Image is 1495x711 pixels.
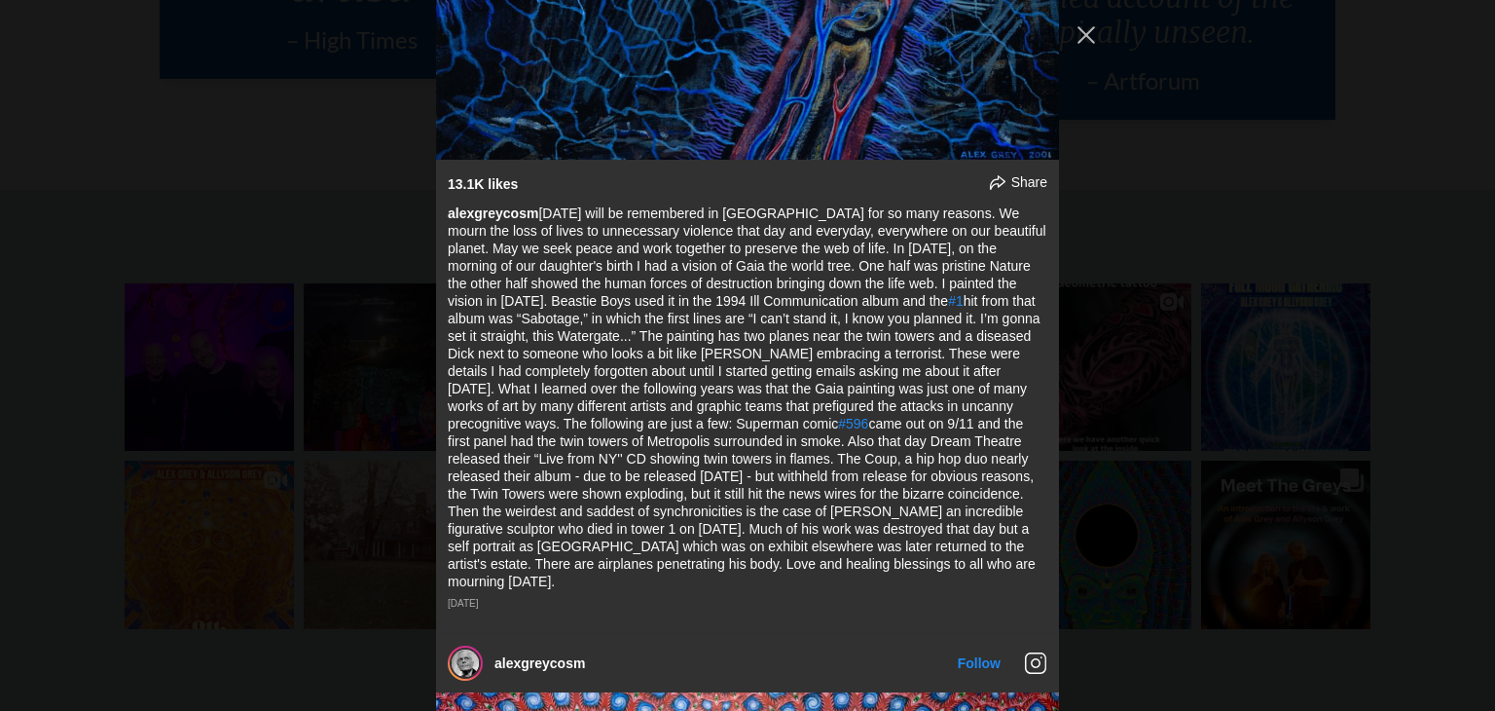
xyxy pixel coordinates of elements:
a: #1 [948,293,964,309]
div: [DATE] will be remembered in [GEOGRAPHIC_DATA] for so many reasons. We mourn the loss of lives to... [448,205,1047,590]
div: [DATE] [448,598,1047,610]
a: alexgreycosm [494,655,585,671]
button: Close Instagram Feed Popup [1071,19,1102,51]
a: alexgreycosm [448,206,538,221]
a: Follow [958,655,1001,671]
img: alexgreycosm [452,650,479,677]
span: Share [1011,173,1047,191]
a: #596 [838,416,868,431]
div: 13.1K likes [448,175,518,193]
